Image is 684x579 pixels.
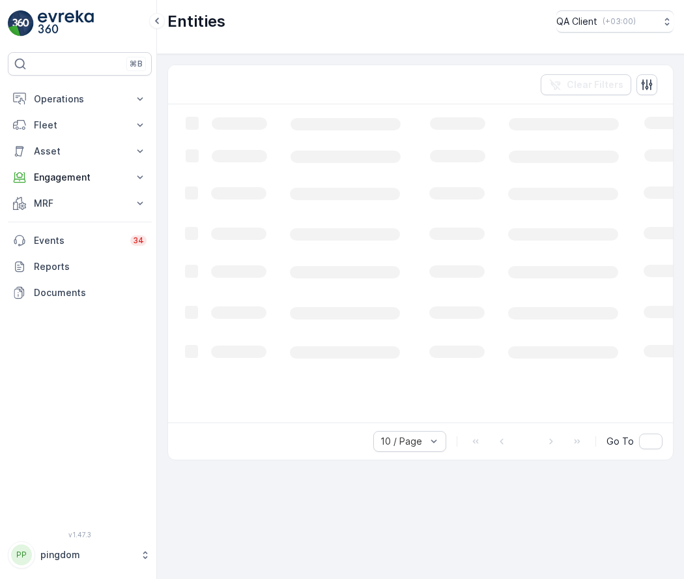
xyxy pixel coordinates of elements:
[40,548,134,561] p: pingdom
[8,10,34,37] img: logo
[8,86,152,112] button: Operations
[34,286,147,299] p: Documents
[34,119,126,132] p: Fleet
[34,171,126,184] p: Engagement
[541,74,631,95] button: Clear Filters
[34,93,126,106] p: Operations
[130,59,143,69] p: ⌘B
[603,16,636,27] p: ( +03:00 )
[34,197,126,210] p: MRF
[8,190,152,216] button: MRF
[8,112,152,138] button: Fleet
[8,541,152,569] button: PPpingdom
[556,10,674,33] button: QA Client(+03:00)
[133,235,144,246] p: 34
[34,145,126,158] p: Asset
[606,435,634,448] span: Go To
[556,15,597,28] p: QA Client
[8,138,152,164] button: Asset
[8,254,152,280] a: Reports
[8,531,152,539] span: v 1.47.3
[167,11,225,32] p: Entities
[34,234,122,247] p: Events
[38,10,94,37] img: logo_light-DOdMpM7g.png
[11,544,32,565] div: PP
[34,260,147,273] p: Reports
[8,280,152,306] a: Documents
[567,78,623,91] p: Clear Filters
[8,164,152,190] button: Engagement
[8,228,152,254] a: Events34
